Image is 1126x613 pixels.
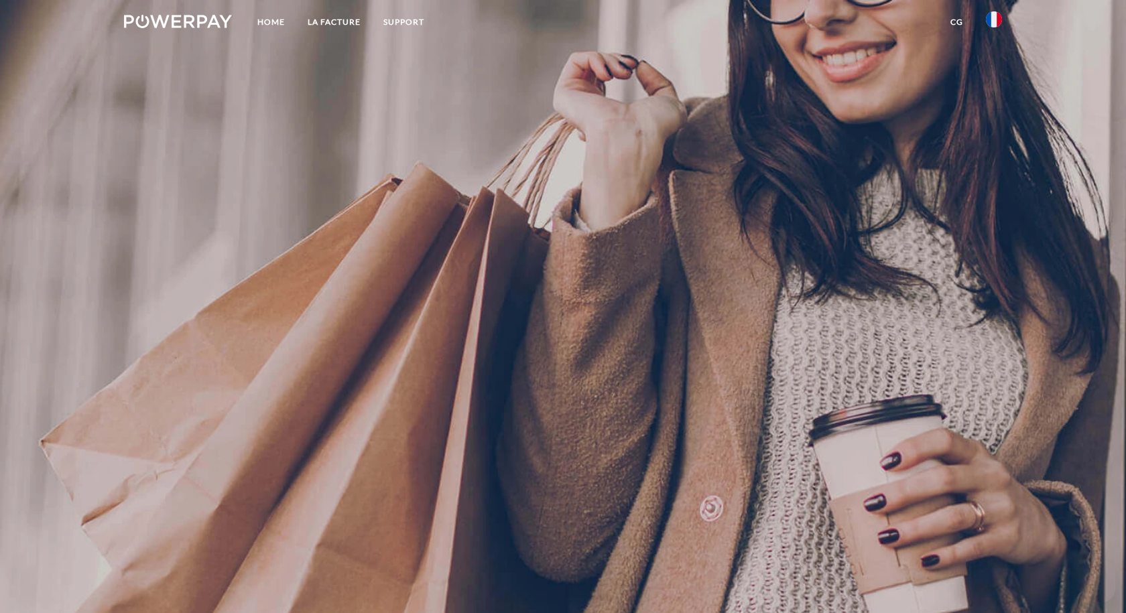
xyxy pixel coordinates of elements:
a: LA FACTURE [296,10,372,34]
img: fr [986,11,1002,27]
iframe: Bouton de lancement de la fenêtre de messagerie [1072,559,1115,602]
img: logo-powerpay-white.svg [124,15,232,28]
a: CG [939,10,975,34]
a: Support [372,10,436,34]
a: Home [246,10,296,34]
